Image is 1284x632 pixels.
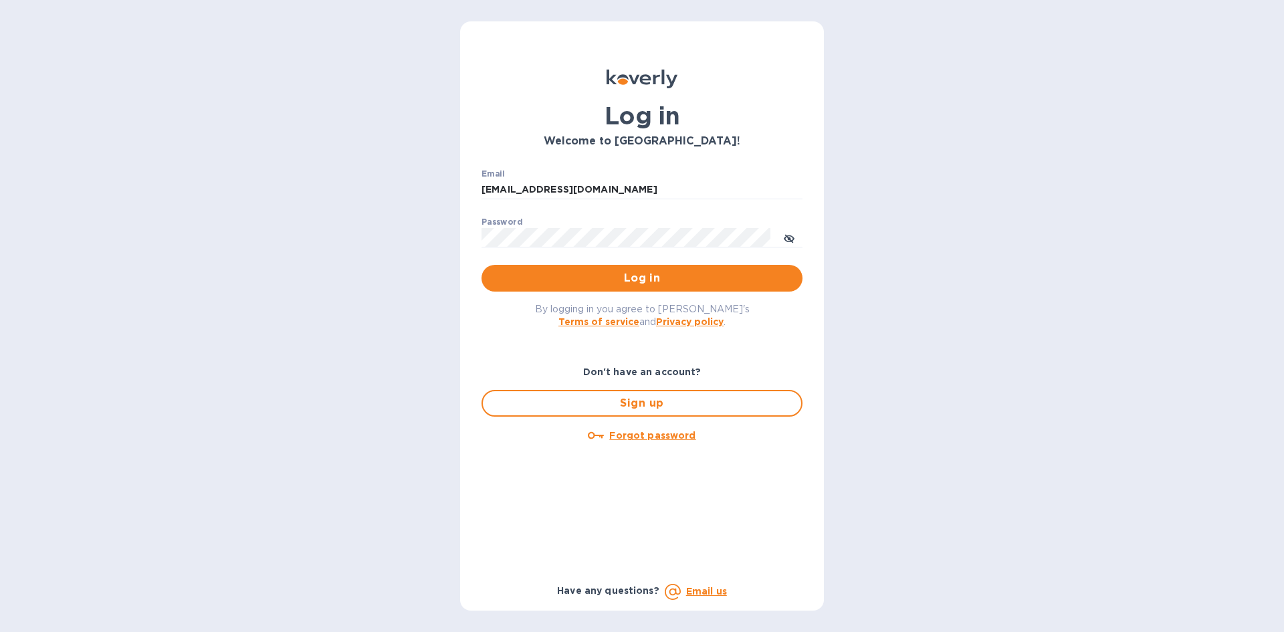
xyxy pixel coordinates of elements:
[656,316,724,327] a: Privacy policy
[686,586,727,597] a: Email us
[492,270,792,286] span: Log in
[481,218,522,226] label: Password
[481,135,802,148] h3: Welcome to [GEOGRAPHIC_DATA]!
[609,430,695,441] u: Forgot password
[535,304,750,327] span: By logging in you agree to [PERSON_NAME]'s and .
[583,366,702,377] b: Don't have an account?
[481,265,802,292] button: Log in
[607,70,677,88] img: Koverly
[494,395,790,411] span: Sign up
[776,224,802,251] button: toggle password visibility
[481,102,802,130] h1: Log in
[481,180,802,200] input: Enter email address
[481,170,505,178] label: Email
[557,585,659,596] b: Have any questions?
[558,316,639,327] a: Terms of service
[481,390,802,417] button: Sign up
